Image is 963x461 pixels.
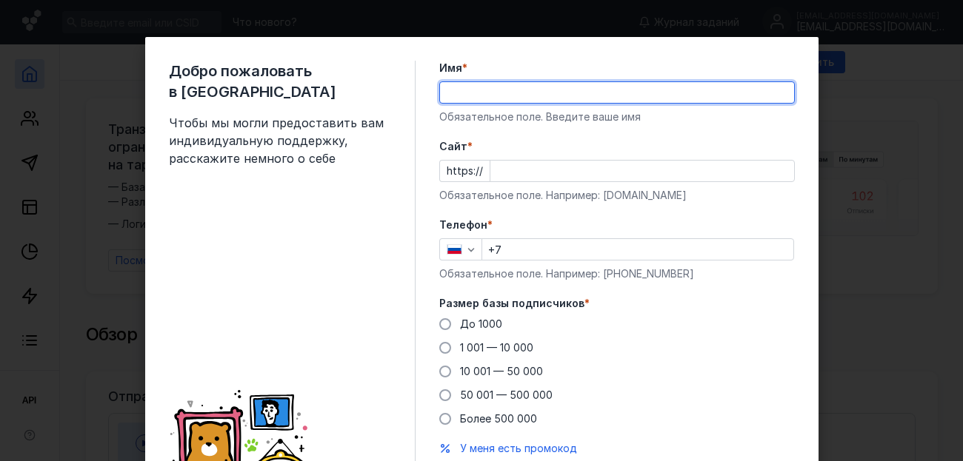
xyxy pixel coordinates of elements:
[460,341,533,354] span: 1 001 — 10 000
[439,61,462,75] span: Имя
[439,218,487,232] span: Телефон
[460,388,553,401] span: 50 001 — 500 000
[460,365,543,377] span: 10 001 — 50 000
[439,266,795,281] div: Обязательное поле. Например: [PHONE_NUMBER]
[439,139,467,154] span: Cайт
[439,296,584,311] span: Размер базы подписчиков
[169,114,391,167] span: Чтобы мы могли предоставить вам индивидуальную поддержку, расскажите немного о себе
[439,110,795,124] div: Обязательное поле. Введите ваше имя
[460,442,577,454] span: У меня есть промокод
[169,61,391,102] span: Добро пожаловать в [GEOGRAPHIC_DATA]
[460,412,537,425] span: Более 500 000
[439,188,795,203] div: Обязательное поле. Например: [DOMAIN_NAME]
[460,441,577,456] button: У меня есть промокод
[460,317,502,330] span: До 1000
